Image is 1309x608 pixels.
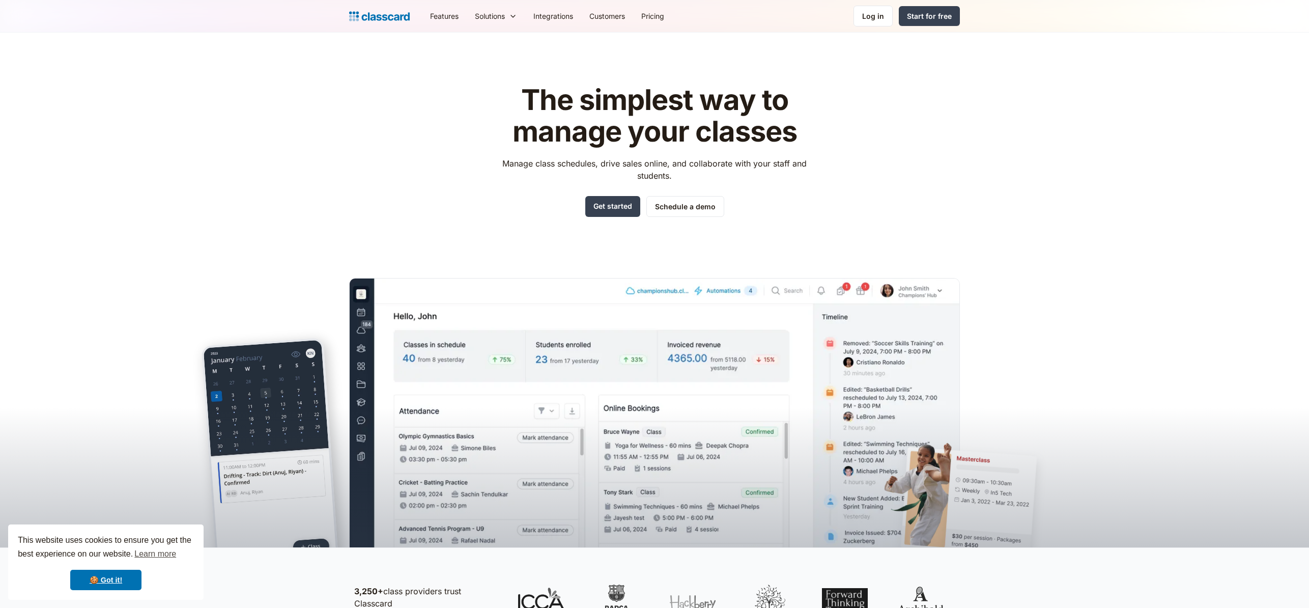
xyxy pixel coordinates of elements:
[581,5,633,27] a: Customers
[525,5,581,27] a: Integrations
[422,5,467,27] a: Features
[8,524,204,600] div: cookieconsent
[853,6,893,26] a: Log in
[70,570,141,590] a: dismiss cookie message
[349,9,410,23] a: home
[585,196,640,217] a: Get started
[862,11,884,21] div: Log in
[133,546,178,562] a: learn more about cookies
[493,157,816,182] p: Manage class schedules, drive sales online, and collaborate with your staff and students.
[899,6,960,26] a: Start for free
[646,196,724,217] a: Schedule a demo
[475,11,505,21] div: Solutions
[493,85,816,147] h1: The simplest way to manage your classes
[633,5,672,27] a: Pricing
[467,5,525,27] div: Solutions
[907,11,952,21] div: Start for free
[354,586,383,596] strong: 3,250+
[18,534,194,562] span: This website uses cookies to ensure you get the best experience on our website.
